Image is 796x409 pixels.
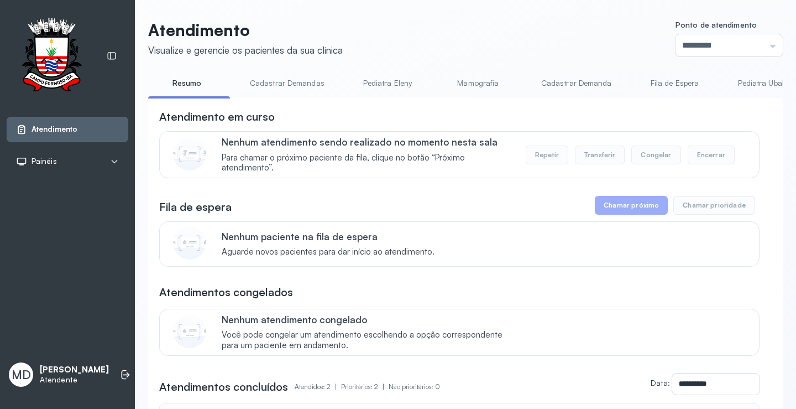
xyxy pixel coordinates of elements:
a: Fila de Espera [636,74,714,92]
h3: Atendimento em curso [159,109,275,125]
a: Mamografia [439,74,517,92]
p: Prioritários: 2 [341,379,389,395]
a: Atendimento [16,124,119,135]
p: Atendidos: 2 [295,379,341,395]
span: Aguarde novos pacientes para dar início ao atendimento. [222,247,434,257]
img: Imagem de CalloutCard [173,226,206,260]
a: Cadastrar Demanda [530,74,623,92]
span: Ponto de atendimento [675,20,757,29]
a: Cadastrar Demandas [239,74,336,92]
span: | [383,382,384,391]
button: Repetir [526,146,568,164]
p: Nenhum atendimento sendo realizado no momento nesta sala [222,136,514,148]
img: Logotipo do estabelecimento [12,18,91,95]
a: Pediatra Eleny [349,74,426,92]
h3: Atendimentos concluídos [159,379,288,395]
p: Atendente [40,375,109,385]
img: Imagem de CalloutCard [173,315,206,348]
span: Atendimento [32,125,77,134]
label: Data: [651,378,670,387]
button: Chamar próximo [595,196,668,215]
span: | [335,382,337,391]
span: Painéis [32,157,57,166]
p: Nenhum paciente na fila de espera [222,231,434,242]
p: Não prioritários: 0 [389,379,440,395]
h3: Atendimentos congelados [159,284,293,300]
p: Atendimento [148,20,343,40]
div: Visualize e gerencie os pacientes da sua clínica [148,44,343,56]
span: Para chamar o próximo paciente da fila, clique no botão “Próximo atendimento”. [222,153,514,174]
button: Encerrar [688,146,735,164]
h3: Fila de espera [159,199,232,215]
button: Transferir [575,146,625,164]
button: Chamar prioridade [673,196,755,215]
p: Nenhum atendimento congelado [222,314,514,325]
p: [PERSON_NAME] [40,365,109,375]
a: Resumo [148,74,226,92]
img: Imagem de CalloutCard [173,137,206,170]
span: Você pode congelar um atendimento escolhendo a opção correspondente para um paciente em andamento. [222,330,514,351]
button: Congelar [631,146,680,164]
